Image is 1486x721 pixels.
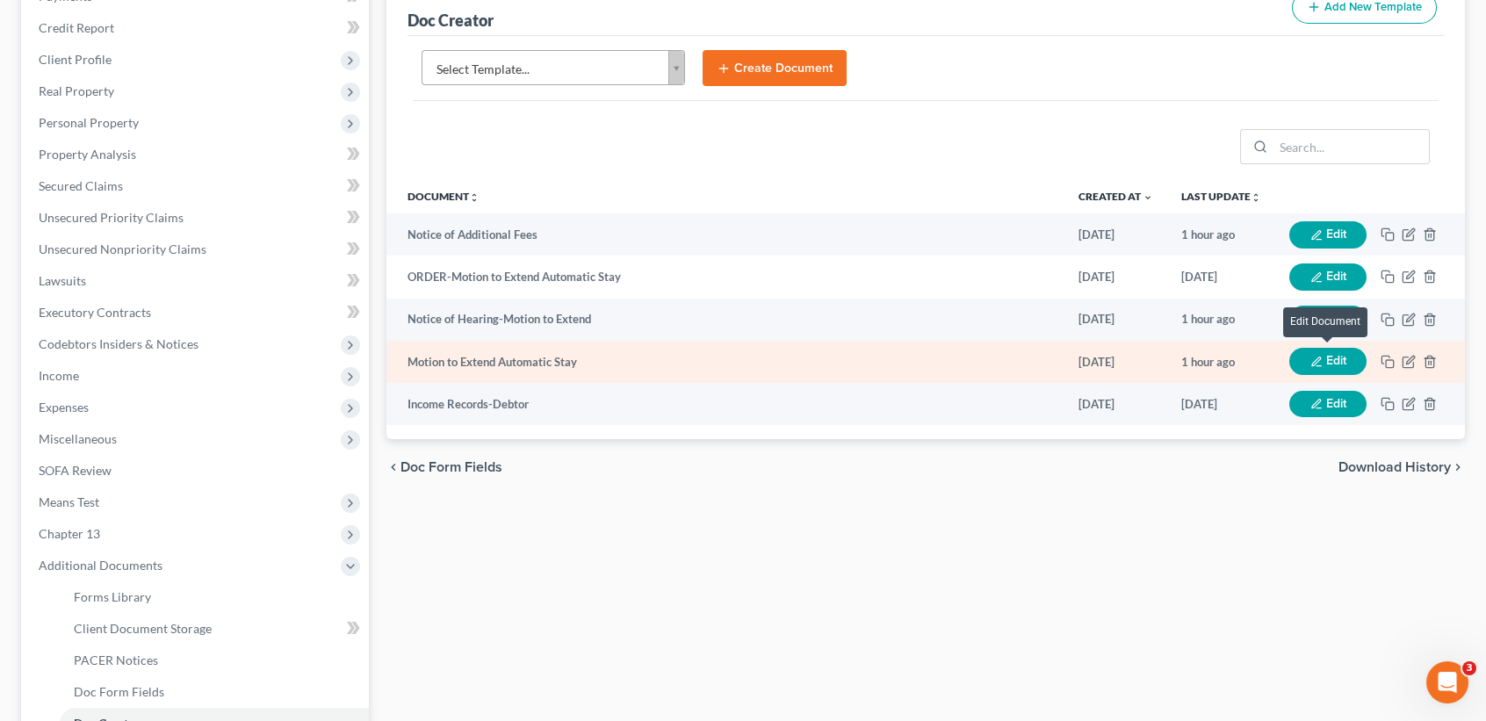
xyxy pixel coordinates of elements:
span: Property Analysis [39,147,136,162]
button: chevron_left Doc Form Fields [386,460,502,474]
span: Doc Form Fields [74,684,164,699]
td: ORDER-Motion to Extend Automatic Stay [386,256,1064,298]
a: Forms Library [60,581,369,613]
td: [DATE] [1064,341,1167,383]
a: Select Template... [422,50,685,85]
a: Client Document Storage [60,613,369,645]
a: Doc Form Fields [60,676,369,708]
span: Lawsuits [39,273,86,288]
button: Edit [1289,348,1367,375]
i: expand_more [1143,192,1153,203]
i: unfold_more [469,192,480,203]
span: Secured Claims [39,178,123,193]
a: PACER Notices [60,645,369,676]
span: SOFA Review [39,463,112,478]
span: Executory Contracts [39,305,151,320]
div: Doc Creator [408,10,494,31]
span: Client Profile [39,52,112,67]
a: Lawsuits [25,265,369,297]
div: Edit Document [1283,307,1367,336]
span: Additional Documents [39,558,162,573]
input: Search... [1273,130,1429,163]
button: Edit [1289,221,1367,249]
a: Credit Report [25,12,369,44]
a: SOFA Review [25,455,369,487]
span: Credit Report [39,20,114,35]
span: 3 [1462,661,1476,675]
span: Forms Library [74,589,151,604]
span: Expenses [39,400,89,415]
td: Notice of Hearing-Motion to Extend [386,299,1064,341]
span: Select Template... [436,58,647,81]
a: Documentunfold_more [408,190,480,203]
td: [DATE] [1064,256,1167,298]
span: Means Test [39,494,99,509]
a: Secured Claims [25,170,369,202]
span: Unsecured Nonpriority Claims [39,242,206,256]
span: Personal Property [39,115,139,130]
span: Client Document Storage [74,621,212,636]
td: 1 hour ago [1167,213,1275,256]
td: [DATE] [1064,299,1167,341]
td: [DATE] [1167,383,1275,425]
td: 1 hour ago [1167,299,1275,341]
span: Doc Form Fields [400,460,502,474]
span: Miscellaneous [39,431,117,446]
i: chevron_left [386,460,400,474]
td: Notice of Additional Fees [386,213,1064,256]
td: [DATE] [1167,256,1275,298]
td: [DATE] [1064,383,1167,425]
a: Created at expand_more [1078,190,1153,203]
span: Codebtors Insiders & Notices [39,336,198,351]
button: Create Document [703,50,847,87]
a: Unsecured Priority Claims [25,202,369,234]
button: Edit [1289,391,1367,418]
i: unfold_more [1251,192,1261,203]
a: Unsecured Nonpriority Claims [25,234,369,265]
i: chevron_right [1451,460,1465,474]
td: Income Records-Debtor [386,383,1064,425]
span: PACER Notices [74,653,158,667]
span: Chapter 13 [39,526,100,541]
td: Motion to Extend Automatic Stay [386,341,1064,383]
td: 1 hour ago [1167,341,1275,383]
span: Real Property [39,83,114,98]
a: Executory Contracts [25,297,369,328]
iframe: Intercom live chat [1426,661,1468,703]
span: Income [39,368,79,383]
a: Last Updateunfold_more [1181,190,1261,203]
button: Download History chevron_right [1338,460,1465,474]
button: Edit [1289,263,1367,291]
span: Download History [1338,460,1451,474]
td: [DATE] [1064,213,1167,256]
span: Unsecured Priority Claims [39,210,184,225]
a: Property Analysis [25,139,369,170]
